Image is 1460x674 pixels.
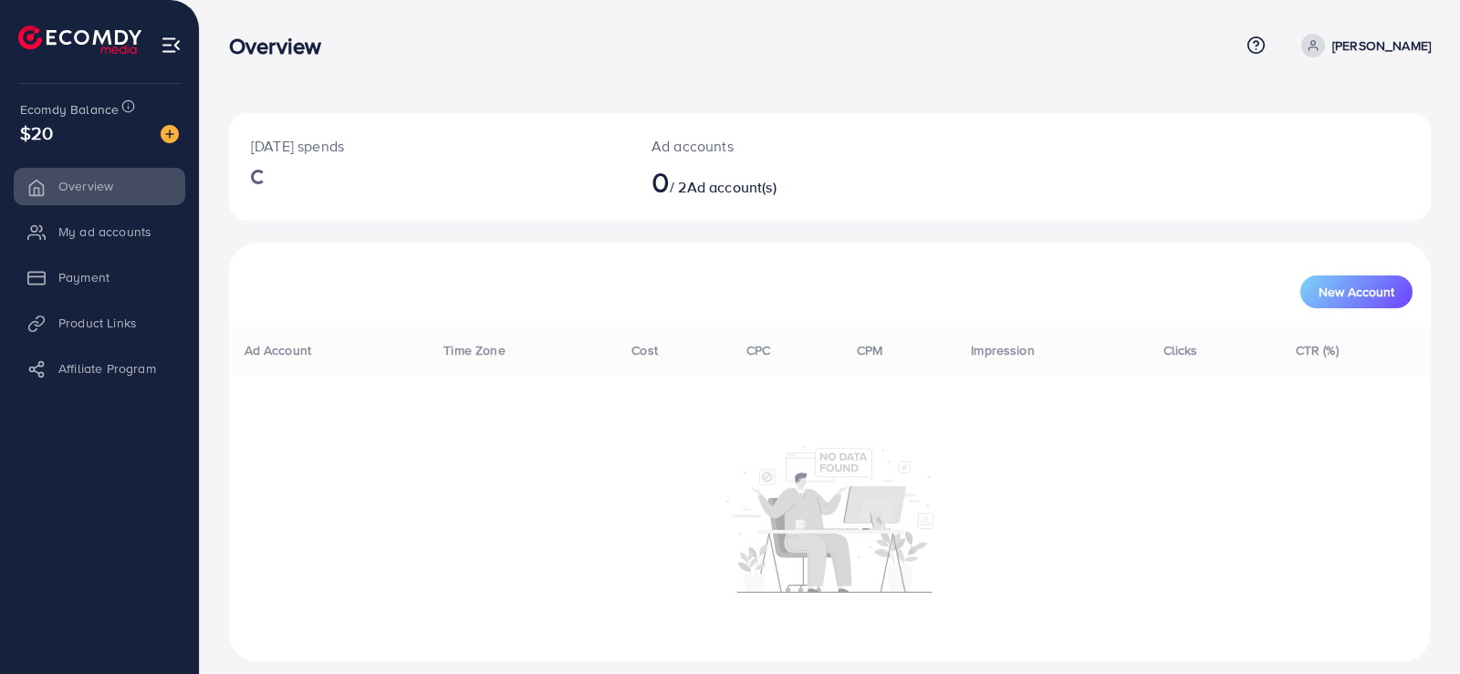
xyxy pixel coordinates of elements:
img: menu [161,35,182,56]
span: Ad account(s) [687,177,777,197]
img: logo [18,26,141,54]
p: Ad accounts [652,135,908,157]
span: $20 [20,119,53,146]
h3: Overview [229,33,336,59]
img: image [161,125,179,143]
a: [PERSON_NAME] [1294,34,1431,57]
span: New Account [1319,285,1394,298]
span: Ecomdy Balance [20,100,119,119]
span: 0 [652,161,670,202]
button: New Account [1300,275,1413,308]
h2: / 2 [652,164,908,199]
p: [PERSON_NAME] [1332,35,1431,57]
p: [DATE] spends [251,135,608,157]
